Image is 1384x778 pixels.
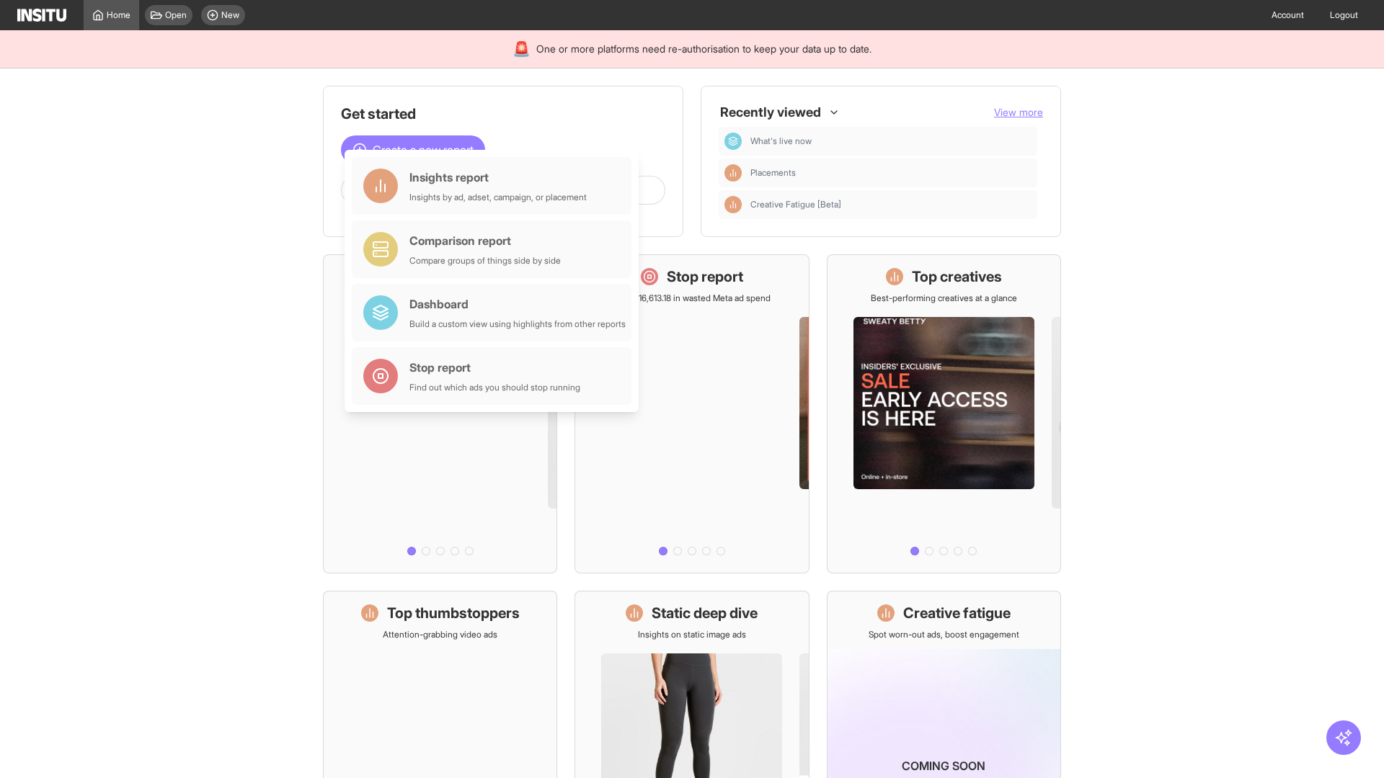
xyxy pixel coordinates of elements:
[724,196,742,213] div: Insights
[341,135,485,164] button: Create a new report
[165,9,187,21] span: Open
[409,382,580,393] div: Find out which ads you should stop running
[536,42,871,56] span: One or more platforms need re-authorisation to keep your data up to date.
[750,167,1032,179] span: Placements
[638,629,746,640] p: Insights on static image ads
[575,254,809,573] a: Stop reportSave £16,613.18 in wasted Meta ad spend
[409,169,587,186] div: Insights report
[409,192,587,203] div: Insights by ad, adset, campaign, or placement
[17,9,66,22] img: Logo
[994,105,1043,120] button: View more
[871,292,1017,304] p: Best-performing creatives at a glance
[221,9,239,21] span: New
[652,603,758,623] h1: Static deep dive
[750,199,1032,210] span: Creative Fatigue [Beta]
[724,164,742,182] div: Insights
[513,39,531,59] div: 🚨
[387,603,520,623] h1: Top thumbstoppers
[912,267,1002,287] h1: Top creatives
[750,135,1032,147] span: What's live now
[667,267,743,287] h1: Stop report
[750,199,841,210] span: Creative Fatigue [Beta]
[750,135,812,147] span: What's live now
[613,292,771,304] p: Save £16,613.18 in wasted Meta ad spend
[341,104,665,124] h1: Get started
[373,141,474,158] span: Create a new report
[827,254,1061,573] a: Top creativesBest-performing creatives at a glance
[409,359,580,376] div: Stop report
[409,295,626,313] div: Dashboard
[409,318,626,330] div: Build a custom view using highlights from other reports
[383,629,497,640] p: Attention-grabbing video ads
[750,167,796,179] span: Placements
[323,254,557,573] a: What's live nowSee all active ads instantly
[409,232,561,249] div: Comparison report
[724,133,742,150] div: Dashboard
[994,106,1043,118] span: View more
[409,255,561,267] div: Compare groups of things side by side
[107,9,130,21] span: Home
